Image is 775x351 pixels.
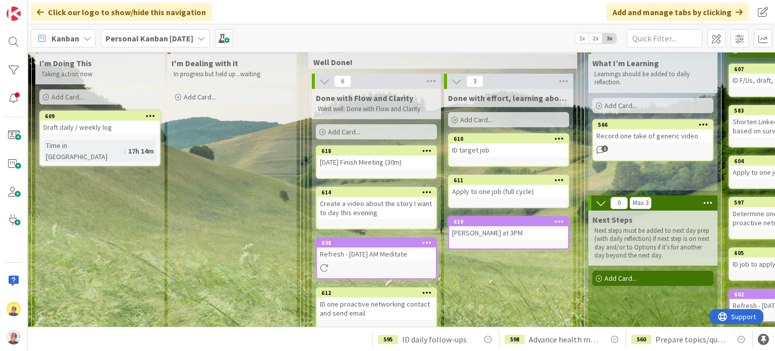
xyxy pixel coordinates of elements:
[633,200,648,206] div: Max 3
[598,121,712,128] div: 566
[317,288,436,297] div: 612
[328,127,360,136] span: Add Card...
[449,217,568,239] div: 619[PERSON_NAME] at 3PM
[317,188,436,219] div: 614Create a video about the story I want to day this evening
[449,185,568,198] div: Apply to one job (full cycle)
[317,156,436,169] div: [DATE] Finish Meeting (30m)
[631,335,651,344] div: 560
[317,297,436,320] div: ID one proactive networking contact and send email
[7,302,21,316] img: JW
[40,121,159,134] div: Draft daily / weekly log
[592,215,633,225] span: Next Steps
[43,140,124,162] div: Time in [GEOGRAPHIC_DATA]
[529,333,600,345] span: Advance health metrics module in CSM D2D
[505,335,525,344] div: 598
[602,33,616,43] span: 3x
[51,92,84,102] span: Add Card...
[184,92,216,102] span: Add Card...
[627,29,702,47] input: Quick Filter...
[321,239,436,246] div: 608
[321,189,436,196] div: 614
[593,120,712,129] div: 566
[466,75,483,87] span: 3
[316,93,413,103] span: Done with Flow and Clarity
[39,58,92,68] span: I'm Doing This
[593,129,712,142] div: Record one take of generic video
[317,188,436,197] div: 614
[460,115,492,124] span: Add Card...
[318,105,435,113] p: Went well: Done with Flow and Clarity
[126,145,156,157] div: 17h 14m
[317,238,436,261] div: 608Refresh - [DATE] AM Meditate
[321,147,436,155] div: 618
[313,57,564,67] span: Well Done!
[317,238,436,247] div: 608
[51,32,79,44] span: Kanban
[317,288,436,320] div: 612ID one proactive networking contact and send email
[454,218,568,225] div: 619
[601,145,608,152] span: 1
[40,112,159,134] div: 609Draft daily / weekly log
[317,146,436,169] div: 618[DATE] Finish Meeting (30m)
[604,101,637,110] span: Add Card...
[449,134,568,157] div: 610ID target job
[21,2,46,14] span: Support
[334,75,351,87] span: 6
[41,70,158,78] p: Taking action now
[45,113,159,120] div: 609
[321,289,436,296] div: 612
[124,145,126,157] span: :
[40,112,159,121] div: 609
[589,33,602,43] span: 2x
[606,3,749,21] div: Add and manage tabs by clicking
[402,333,467,345] span: ID daily follow-ups
[449,217,568,226] div: 619
[448,93,569,103] span: Done with effort, learning about self, planning & relationships
[611,197,628,209] span: 0
[575,33,589,43] span: 1x
[604,274,637,283] span: Add Card...
[317,146,436,156] div: 618
[449,134,568,143] div: 610
[31,3,212,21] div: Click our logo to show/hide this navigation
[593,120,712,142] div: 566Record one take of generic video
[172,58,238,68] span: I'm Dealing with it
[594,70,711,87] p: Learnings should be added to daily reflection.
[317,197,436,219] div: Create a video about the story I want to day this evening
[378,335,398,344] div: 595
[317,247,436,261] div: Refresh - [DATE] AM Meditate
[174,70,291,78] p: In progress but held up...waiting
[592,58,659,68] span: What I’m Learning
[449,176,568,185] div: 611
[449,143,568,157] div: ID target job
[449,176,568,198] div: 611Apply to one job (full cycle)
[655,333,727,345] span: Prepare topics/questions for for info interview call with [PERSON_NAME] at CultureAmp
[454,177,568,184] div: 611
[105,33,193,43] b: Personal Kanban [DATE]
[454,135,568,142] div: 610
[594,227,711,260] p: Next steps must be added to next day prep (with daily reflection) if next step is on next day and...
[7,7,21,21] img: Visit kanbanzone.com
[7,330,21,344] img: avatar
[449,226,568,239] div: [PERSON_NAME] at 3PM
